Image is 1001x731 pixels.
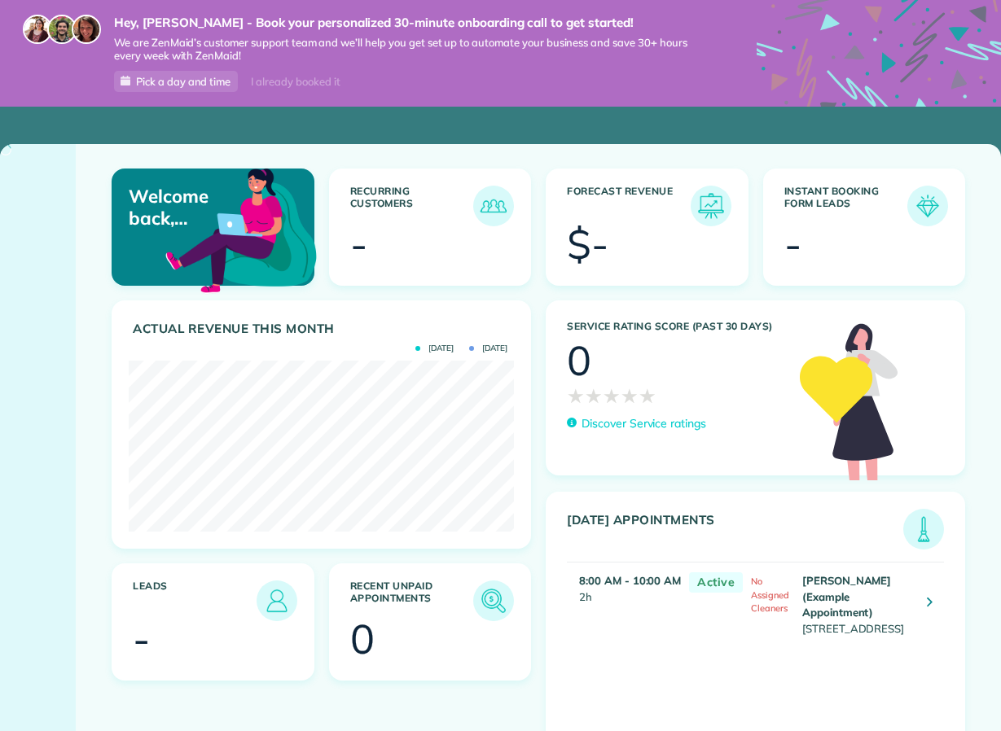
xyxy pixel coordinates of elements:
span: We are ZenMaid’s customer support team and we’ll help you get set up to automate your business an... [114,36,708,63]
td: 2h [567,562,681,646]
img: icon_unpaid_appointments-47b8ce3997adf2238b356f14209ab4cced10bd1f174958f3ca8f1d0dd7fffeee.png [477,584,510,617]
span: [DATE] [415,344,454,352]
span: ★ [585,381,603,410]
strong: [PERSON_NAME] (Example Appointment) [802,574,892,619]
div: - [350,224,367,265]
img: icon_form_leads-04211a6a04a5b2264e4ee56bc0799ec3eb69b7e499cbb523a139df1d13a81ae0.png [911,190,944,222]
p: Discover Service ratings [582,415,706,432]
img: icon_leads-1bed01f49abd5b7fead27621c3d59655bb73ed531f8eeb49469d10e621d6b896.png [261,584,293,617]
div: - [133,619,150,659]
div: - [784,224,801,265]
p: Welcome back, [PERSON_NAME]! [129,186,247,229]
span: ★ [621,381,639,410]
h3: Leads [133,580,257,621]
div: 0 [350,619,375,659]
span: [DATE] [469,344,507,352]
span: No Assigned Cleaners [751,576,789,614]
span: ★ [603,381,621,410]
img: icon_forecast_revenue-8c13a41c7ed35a8dcfafea3cbb826a0462acb37728057bba2d056411b612bbbe.png [695,190,727,222]
h3: Actual Revenue this month [133,322,514,336]
h3: Instant Booking Form Leads [784,186,908,226]
h3: Recurring Customers [350,186,474,226]
a: Discover Service ratings [567,415,706,432]
div: I already booked it [241,72,349,92]
h3: Recent unpaid appointments [350,580,474,621]
img: icon_todays_appointments-901f7ab196bb0bea1936b74009e4eb5ffbc2d2711fa7634e0d609ed5ef32b18b.png [907,513,940,545]
img: dashboard_welcome-42a62b7d889689a78055ac9021e634bf52bae3f8056760290aed330b23ab8690.png [162,150,320,308]
strong: 8:00 AM - 10:00 AM [579,574,681,587]
span: Active [689,572,743,593]
span: ★ [567,381,585,410]
h3: [DATE] Appointments [567,513,903,549]
img: maria-72a9807cf96188c08ef61303f053569d2e2a8a1cde33d635c8a3ac13582a053d.jpg [23,15,52,44]
img: jorge-587dff0eeaa6aab1f244e6dc62b8924c3b6ad411094392a53c71c6c4a576187d.jpg [47,15,77,44]
td: [STREET_ADDRESS] [798,562,915,646]
img: icon_recurring_customers-cf858462ba22bcd05b5a5880d41d6543d210077de5bb9ebc9590e49fd87d84ed.png [477,190,510,222]
span: ★ [639,381,656,410]
span: Pick a day and time [136,75,230,88]
h3: Service Rating score (past 30 days) [567,321,784,332]
div: $- [567,224,608,265]
div: 0 [567,340,591,381]
strong: Hey, [PERSON_NAME] - Book your personalized 30-minute onboarding call to get started! [114,15,708,31]
a: Pick a day and time [114,71,238,92]
h3: Forecast Revenue [567,186,691,226]
img: michelle-19f622bdf1676172e81f8f8fba1fb50e276960ebfe0243fe18214015130c80e4.jpg [72,15,101,44]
